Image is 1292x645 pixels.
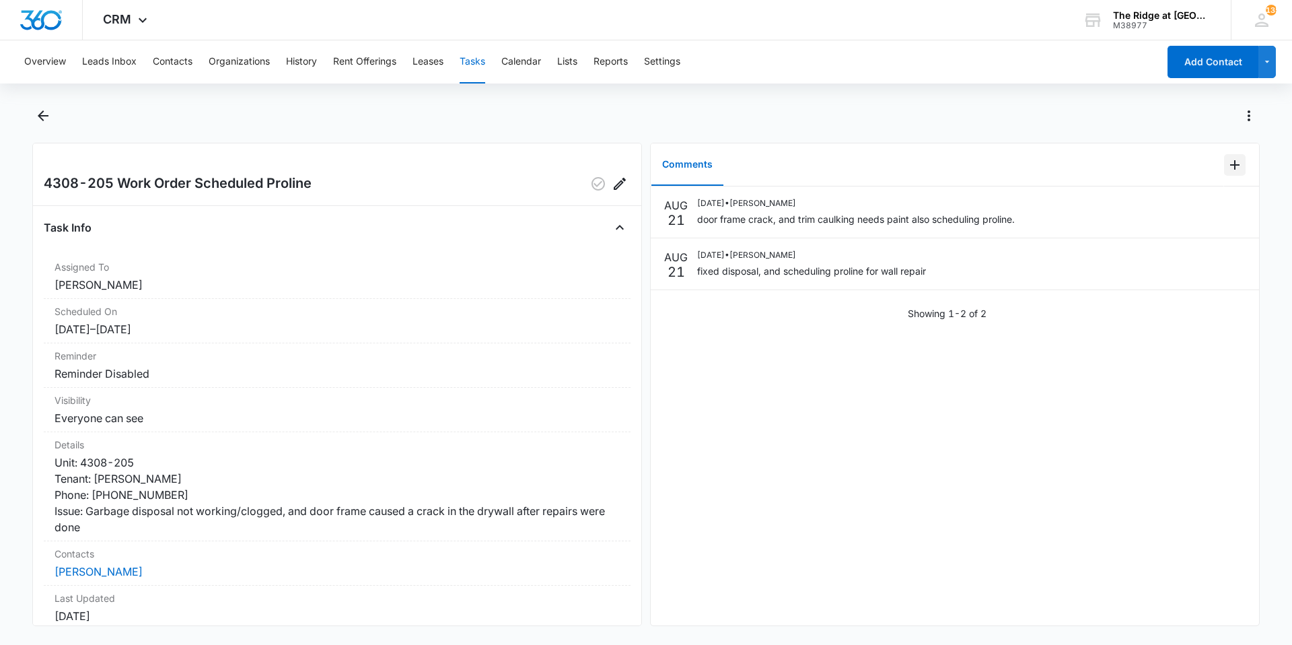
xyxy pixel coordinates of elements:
[1168,46,1258,78] button: Add Contact
[55,410,620,426] dd: Everyone can see
[664,197,688,213] p: AUG
[644,40,680,83] button: Settings
[55,547,620,561] dt: Contacts
[55,366,620,382] dd: Reminder Disabled
[609,173,631,195] button: Edit
[697,197,1015,209] p: [DATE] • [PERSON_NAME]
[103,12,131,26] span: CRM
[286,40,317,83] button: History
[55,393,620,407] dt: Visibility
[668,213,685,227] p: 21
[697,249,926,261] p: [DATE] • [PERSON_NAME]
[44,173,312,195] h2: 4308-205 Work Order Scheduled Proline
[55,591,620,605] dt: Last Updated
[1113,21,1211,30] div: account id
[153,40,192,83] button: Contacts
[697,212,1015,226] p: door frame crack, and trim caulking needs paint also scheduling proline.
[333,40,396,83] button: Rent Offerings
[664,249,688,265] p: AUG
[24,40,66,83] button: Overview
[1266,5,1277,15] span: 135
[460,40,485,83] button: Tasks
[412,40,443,83] button: Leases
[697,264,926,278] p: fixed disposal, and scheduling proline for wall repair
[55,454,620,535] dd: Unit: 4308-205 Tenant: [PERSON_NAME] Phone: [PHONE_NUMBER] Issue: Garbage disposal not working/cl...
[44,541,631,586] div: Contacts[PERSON_NAME]
[209,40,270,83] button: Organizations
[668,265,685,279] p: 21
[908,306,986,320] p: Showing 1-2 of 2
[55,349,620,363] dt: Reminder
[55,608,620,624] dd: [DATE]
[55,565,143,578] a: [PERSON_NAME]
[1113,10,1211,21] div: account name
[594,40,628,83] button: Reports
[1224,154,1246,176] button: Add Comment
[55,321,620,337] dd: [DATE] – [DATE]
[55,277,620,293] dd: [PERSON_NAME]
[32,105,53,127] button: Back
[44,219,92,236] h4: Task Info
[557,40,577,83] button: Lists
[55,304,620,318] dt: Scheduled On
[501,40,541,83] button: Calendar
[44,254,631,299] div: Assigned To[PERSON_NAME]
[1266,5,1277,15] div: notifications count
[44,586,631,630] div: Last Updated[DATE]
[1238,105,1260,127] button: Actions
[44,388,631,432] div: VisibilityEveryone can see
[55,438,620,452] dt: Details
[44,432,631,541] div: DetailsUnit: 4308-205 Tenant: [PERSON_NAME] Phone: [PHONE_NUMBER] Issue: Garbage disposal not wor...
[651,144,723,186] button: Comments
[82,40,137,83] button: Leads Inbox
[609,217,631,238] button: Close
[44,343,631,388] div: ReminderReminder Disabled
[55,260,620,274] dt: Assigned To
[44,299,631,343] div: Scheduled On[DATE]–[DATE]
